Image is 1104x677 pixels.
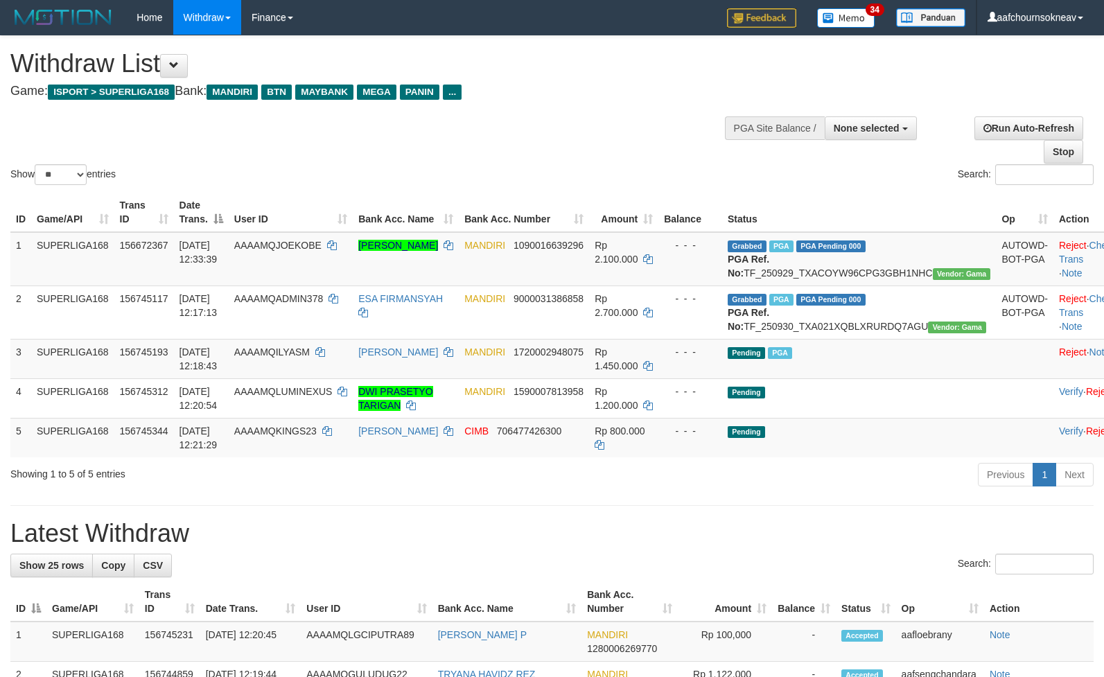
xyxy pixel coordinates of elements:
span: AAAAMQJOEKOBE [234,240,322,251]
a: Reject [1059,293,1087,304]
td: AAAAMQLGCIPUTRA89 [301,622,432,662]
span: ISPORT > SUPERLIGA168 [48,85,175,100]
td: aafloebrany [896,622,984,662]
a: Verify [1059,425,1083,437]
span: Rp 1.200.000 [595,386,638,411]
span: AAAAMQKINGS23 [234,425,317,437]
th: Date Trans.: activate to sort column ascending [200,582,301,622]
th: Trans ID: activate to sort column ascending [114,193,174,232]
span: Copy [101,560,125,571]
td: SUPERLIGA168 [31,378,114,418]
span: [DATE] 12:18:43 [179,346,218,371]
img: Button%20Memo.svg [817,8,875,28]
h1: Latest Withdraw [10,520,1094,547]
span: Marked by aafsengchandara [769,294,794,306]
span: PGA Pending [796,294,866,306]
input: Search: [995,554,1094,574]
th: Action [984,582,1094,622]
td: SUPERLIGA168 [46,622,139,662]
h4: Game: Bank: [10,85,722,98]
div: - - - [664,238,717,252]
span: CIMB [464,425,489,437]
td: [DATE] 12:20:45 [200,622,301,662]
a: Note [1062,267,1083,279]
span: PANIN [400,85,439,100]
th: Status: activate to sort column ascending [836,582,896,622]
td: - [772,622,836,662]
td: Rp 100,000 [678,622,772,662]
a: Next [1055,463,1094,486]
a: 1 [1033,463,1056,486]
span: MANDIRI [464,346,505,358]
th: Amount: activate to sort column ascending [589,193,658,232]
span: None selected [834,123,900,134]
td: AUTOWD-BOT-PGA [996,285,1053,339]
span: [DATE] 12:20:54 [179,386,218,411]
span: 156745312 [120,386,168,397]
td: 156745231 [139,622,200,662]
th: Amount: activate to sort column ascending [678,582,772,622]
span: Rp 1.450.000 [595,346,638,371]
span: Pending [728,387,765,398]
span: MEGA [357,85,396,100]
label: Search: [958,164,1094,185]
td: 2 [10,285,31,339]
span: CSV [143,560,163,571]
td: AUTOWD-BOT-PGA [996,232,1053,286]
a: CSV [134,554,172,577]
th: ID [10,193,31,232]
img: Feedback.jpg [727,8,796,28]
th: Date Trans.: activate to sort column descending [174,193,229,232]
a: [PERSON_NAME] [358,425,438,437]
div: - - - [664,292,717,306]
td: SUPERLIGA168 [31,232,114,286]
a: Show 25 rows [10,554,93,577]
span: Pending [728,426,765,438]
span: Rp 2.100.000 [595,240,638,265]
span: Pending [728,347,765,359]
th: Bank Acc. Number: activate to sort column ascending [581,582,678,622]
td: 3 [10,339,31,378]
span: Copy 1280006269770 to clipboard [587,643,657,654]
span: Copy 706477426300 to clipboard [497,425,561,437]
span: Show 25 rows [19,560,84,571]
th: Trans ID: activate to sort column ascending [139,582,200,622]
span: Copy 1590007813958 to clipboard [514,386,584,397]
th: Game/API: activate to sort column ascending [46,582,139,622]
b: PGA Ref. No: [728,307,769,332]
span: Marked by aafsengchandara [769,240,794,252]
th: Game/API: activate to sort column ascending [31,193,114,232]
td: TF_250929_TXACOYW96CPG3GBH1NHC [722,232,996,286]
span: Copy 9000031386858 to clipboard [514,293,584,304]
span: AAAAMQADMIN378 [234,293,323,304]
span: Marked by aafsengchandara [768,347,792,359]
a: Verify [1059,386,1083,397]
td: 1 [10,622,46,662]
label: Show entries [10,164,116,185]
span: Copy 1720002948075 to clipboard [514,346,584,358]
td: 4 [10,378,31,418]
th: Balance [658,193,722,232]
span: Rp 2.700.000 [595,293,638,318]
label: Search: [958,554,1094,574]
span: Vendor URL: https://trx31.1velocity.biz [928,322,986,333]
th: Bank Acc. Number: activate to sort column ascending [459,193,589,232]
img: MOTION_logo.png [10,7,116,28]
a: [PERSON_NAME] [358,240,438,251]
div: PGA Site Balance / [725,116,825,140]
a: ESA FIRMANSYAH [358,293,443,304]
th: Bank Acc. Name: activate to sort column ascending [432,582,582,622]
span: MANDIRI [464,293,505,304]
a: DWI PRASETYO TARIGAN [358,386,432,411]
th: User ID: activate to sort column ascending [301,582,432,622]
span: 156672367 [120,240,168,251]
th: Status [722,193,996,232]
span: Grabbed [728,294,766,306]
th: ID: activate to sort column descending [10,582,46,622]
span: MANDIRI [207,85,258,100]
a: [PERSON_NAME] P [438,629,527,640]
a: Reject [1059,346,1087,358]
span: Copy 1090016639296 to clipboard [514,240,584,251]
span: MANDIRI [587,629,628,640]
b: PGA Ref. No: [728,254,769,279]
